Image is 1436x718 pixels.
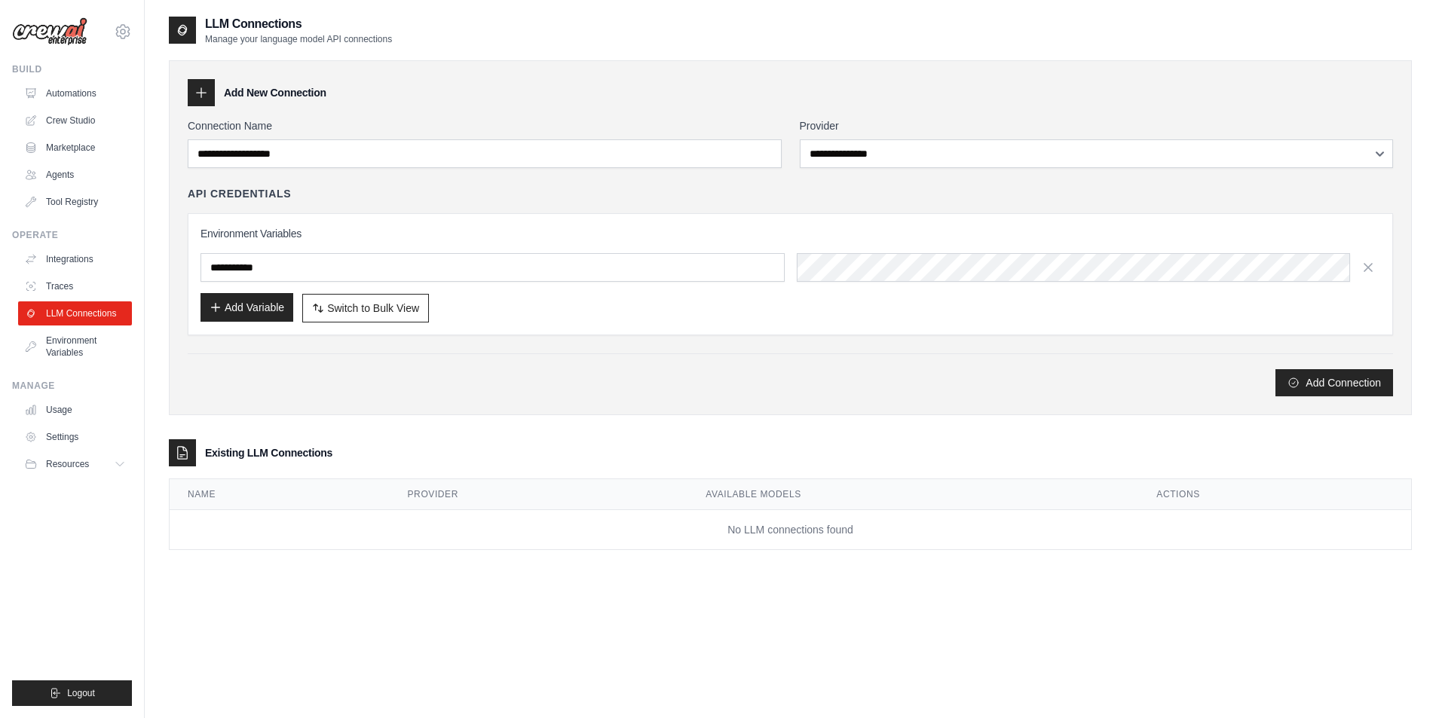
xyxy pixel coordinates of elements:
img: Logo [12,17,87,46]
a: Usage [18,398,132,422]
h3: Existing LLM Connections [205,445,332,460]
a: Integrations [18,247,132,271]
label: Connection Name [188,118,782,133]
div: Manage [12,380,132,392]
button: Resources [18,452,132,476]
th: Available Models [687,479,1138,510]
a: Crew Studio [18,108,132,133]
span: Resources [46,458,89,470]
span: Switch to Bulk View [327,301,419,316]
label: Provider [800,118,1394,133]
a: Automations [18,81,132,105]
a: Environment Variables [18,328,132,365]
a: Tool Registry [18,190,132,214]
a: Marketplace [18,136,132,160]
button: Add Variable [201,293,293,322]
th: Name [170,479,390,510]
div: Operate [12,229,132,241]
button: Logout [12,680,132,706]
button: Add Connection [1275,369,1393,396]
div: Build [12,63,132,75]
span: Logout [67,687,95,699]
a: Settings [18,425,132,449]
th: Actions [1138,479,1411,510]
a: LLM Connections [18,301,132,325]
a: Agents [18,163,132,187]
p: Manage your language model API connections [205,33,392,45]
h4: API Credentials [188,186,291,201]
h3: Environment Variables [201,226,1380,241]
th: Provider [390,479,688,510]
button: Switch to Bulk View [302,294,429,322]
td: No LLM connections found [170,510,1411,550]
h2: LLM Connections [205,15,392,33]
a: Traces [18,274,132,298]
h3: Add New Connection [224,85,326,100]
